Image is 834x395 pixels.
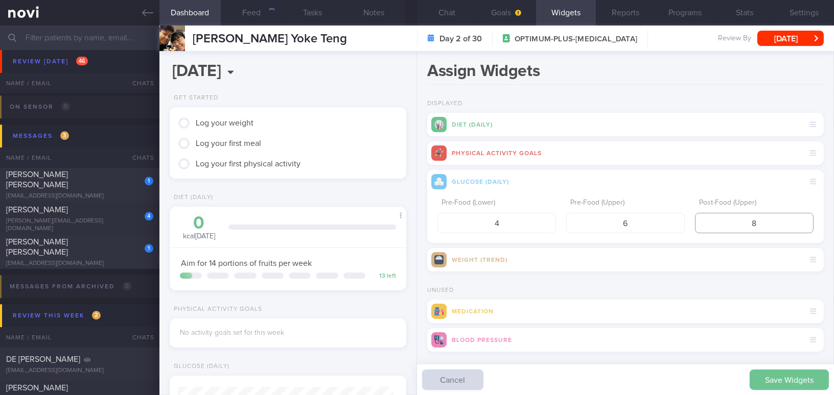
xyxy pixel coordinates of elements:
button: [DATE] [757,31,824,46]
div: [EMAIL_ADDRESS][DOMAIN_NAME] [6,367,153,375]
button: Cancel [422,369,483,390]
span: [PERSON_NAME] [PERSON_NAME] [6,238,68,256]
div: Chats [119,147,159,168]
div: Medication [427,300,824,323]
input: 4.0 [437,213,556,233]
span: 2 [92,311,101,319]
div: [EMAIL_ADDRESS][DOMAIN_NAME] [6,192,153,200]
span: [PERSON_NAME] [PERSON_NAME] [6,170,68,189]
span: [PERSON_NAME] [6,206,68,214]
div: [PERSON_NAME][EMAIL_ADDRESS][DOMAIN_NAME] [6,217,153,233]
label: Pre-Food (Lower) [442,199,552,208]
span: Aim for 14 portions of fruits per week [181,259,312,267]
div: No activity goals set for this week [180,329,396,338]
h2: Displayed [427,100,824,108]
span: 0 [61,102,70,111]
div: 1 [145,177,153,185]
span: DE [PERSON_NAME] [6,355,80,363]
button: Save Widgets [750,369,829,390]
h2: Unused [427,287,824,294]
div: 4 [145,212,153,220]
span: 3 [60,131,69,140]
strong: Day 2 of 30 [439,34,482,44]
div: Messages [10,129,72,143]
div: Glucose (Daily) [170,363,229,371]
div: Weight (Trend) [427,248,824,271]
div: [EMAIL_ADDRESS][DOMAIN_NAME] [6,260,153,267]
div: On sensor [7,100,73,114]
label: Post-Food (Upper) [699,199,809,208]
div: 1 [145,244,153,253]
div: Review this week [10,309,103,323]
div: Blood Pressure [427,328,824,352]
div: 13 left [370,273,396,280]
div: [EMAIL_ADDRESS][DOMAIN_NAME] [6,75,153,83]
span: OPTIMUM-PLUS-[MEDICAL_DATA] [515,34,637,44]
span: [PERSON_NAME] Yoke Teng [193,33,347,45]
label: Pre-Food (Upper) [570,199,681,208]
div: Physical Activity Goals [427,141,824,165]
div: Diet (Daily) [170,194,213,202]
span: Review By [718,34,751,43]
div: 0 [180,214,218,232]
div: Chats [119,327,159,348]
div: Get Started [170,94,218,102]
div: kcal [DATE] [180,214,218,241]
div: Glucose (Daily) [427,170,824,193]
div: Physical Activity Goals [170,306,262,313]
span: 0 [123,282,131,290]
div: Diet (Daily) [427,113,824,136]
span: [PERSON_NAME] [6,63,68,71]
div: Messages from Archived [7,280,134,293]
input: 6.0 [566,213,685,233]
input: 9.0 [695,213,814,233]
h1: Assign Widgets [427,61,824,85]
